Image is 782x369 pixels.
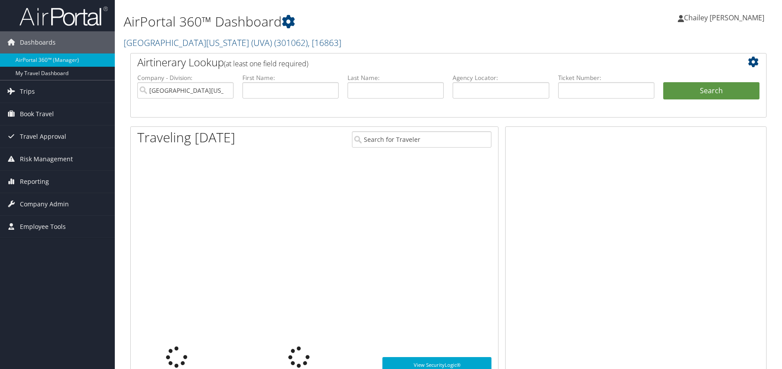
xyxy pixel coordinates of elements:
span: , [ 16863 ] [308,37,341,49]
span: Reporting [20,171,49,193]
span: ( 301062 ) [274,37,308,49]
button: Search [663,82,759,100]
span: Company Admin [20,193,69,215]
h1: Traveling [DATE] [137,128,235,147]
label: Agency Locator: [453,73,549,82]
h1: AirPortal 360™ Dashboard [124,12,557,31]
img: airportal-logo.png [19,6,108,27]
a: Chailey [PERSON_NAME] [678,4,773,31]
span: Employee Tools [20,216,66,238]
span: Chailey [PERSON_NAME] [684,13,764,23]
span: Trips [20,80,35,103]
label: Last Name: [348,73,444,82]
label: Company - Division: [137,73,234,82]
span: Dashboards [20,31,56,53]
input: Search for Traveler [352,131,492,148]
span: Travel Approval [20,126,66,148]
span: Risk Management [20,148,73,170]
label: First Name: [242,73,339,82]
span: (at least one field required) [224,59,308,68]
h2: Airtinerary Lookup [137,55,706,70]
span: Book Travel [20,103,54,125]
label: Ticket Number: [558,73,654,82]
a: [GEOGRAPHIC_DATA][US_STATE] (UVA) [124,37,341,49]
